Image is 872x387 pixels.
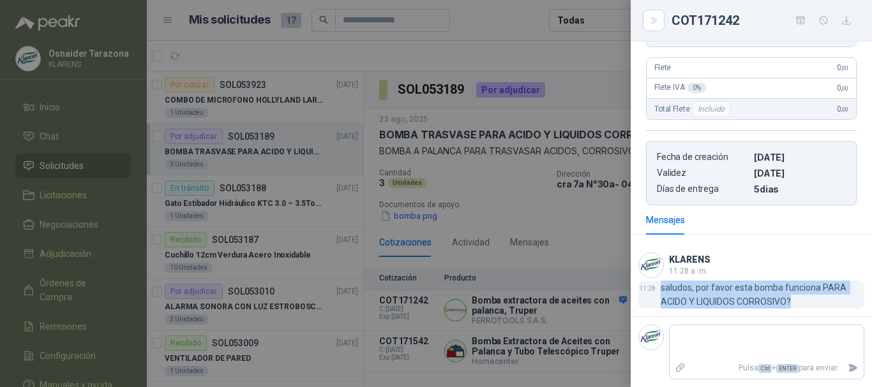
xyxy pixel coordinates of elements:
[754,168,846,179] p: [DATE]
[654,83,706,93] span: Flete IVA
[841,64,848,71] span: ,00
[692,101,730,117] div: Incluido
[639,253,663,277] img: Company Logo
[669,267,708,275] span: 11:28 a. m.
[754,184,846,194] p: 5 dias
[670,357,691,379] label: Adjuntar archivos
[672,10,857,31] div: COT171242
[843,357,864,379] button: Enviar
[646,13,661,28] button: Close
[691,357,843,379] p: Pulsa + para enviar
[841,85,848,92] span: ,00
[654,101,733,117] span: Total Flete
[841,106,848,113] span: ,00
[837,105,848,113] span: 0
[669,256,710,263] h3: KLARENS
[754,152,846,163] p: [DATE]
[657,184,749,194] p: Días de entrega
[657,152,749,163] p: Fecha de creación
[661,281,864,309] p: saludos, por favor esta bomba funciona PARA ACIDO Y LIQUIDOS CORROSIVO?
[646,213,685,227] div: Mensajes
[657,168,749,179] p: Validez
[776,364,799,373] span: ENTER
[688,83,706,93] div: 0 %
[758,364,772,373] span: Ctrl
[837,84,848,92] span: 0
[639,285,656,292] span: 11:28
[639,325,663,349] img: Company Logo
[837,63,848,72] span: 0
[654,63,671,72] span: Flete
